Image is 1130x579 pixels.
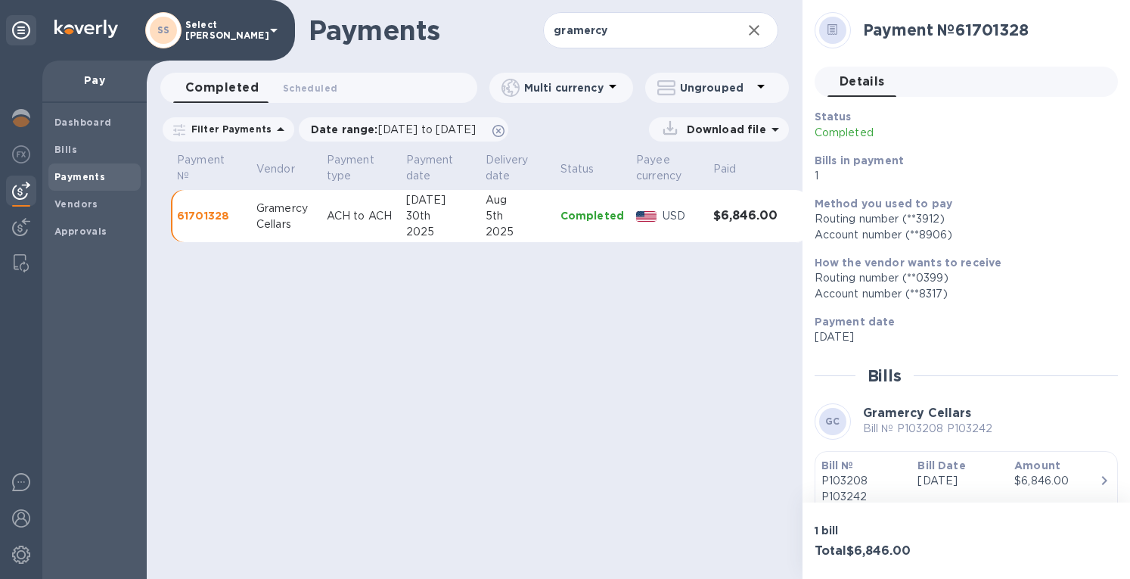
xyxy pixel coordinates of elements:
[406,192,473,208] div: [DATE]
[185,123,272,135] p: Filter Payments
[185,77,259,98] span: Completed
[560,161,614,177] span: Status
[815,111,852,123] b: Status
[815,257,1002,269] b: How the vendor wants to receive
[256,201,315,216] div: Gramercy
[406,152,473,184] span: Payment date
[524,80,604,95] p: Multi currency
[821,473,906,505] p: P103208 P103242
[815,125,1009,141] p: Completed
[327,152,394,184] span: Payment type
[256,161,295,177] p: Vendor
[713,161,737,177] p: Paid
[12,145,30,163] img: Foreign exchange
[815,227,1106,243] div: Account number (**8906)
[917,459,965,472] b: Bill Date
[1014,459,1060,472] b: Amount
[406,152,454,184] p: Payment date
[327,152,374,184] p: Payment type
[1014,473,1099,489] div: $6,846.00
[177,152,244,184] span: Payment №
[54,171,105,182] b: Payments
[54,144,77,155] b: Bills
[157,24,170,36] b: SS
[177,152,225,184] p: Payment №
[815,316,896,328] b: Payment date
[486,152,529,184] p: Delivery date
[486,192,548,208] div: Aug
[815,329,1106,345] p: [DATE]
[54,20,118,38] img: Logo
[256,216,315,232] div: Cellars
[486,224,548,240] div: 2025
[636,152,701,184] span: Payee currency
[863,20,1106,39] h2: Payment № 61701328
[54,226,107,237] b: Approvals
[821,459,854,472] b: Bill №
[299,117,508,142] div: Date range:[DATE] to [DATE]
[815,523,961,538] p: 1 bill
[406,224,473,240] div: 2025
[868,366,902,385] h2: Bills
[309,14,543,46] h1: Payments
[863,421,993,437] p: Bill № P103208 P103242
[378,123,476,135] span: [DATE] to [DATE]
[713,161,756,177] span: Paid
[311,122,483,137] p: Date range :
[815,451,1118,519] button: Bill №P103208 P103242Bill Date[DATE]Amount$6,846.00
[815,544,961,559] h3: Total $6,846.00
[713,209,778,223] h3: $6,846.00
[185,20,261,41] p: Select [PERSON_NAME]
[815,286,1106,302] div: Account number (**8317)
[815,168,1106,184] p: 1
[486,152,548,184] span: Delivery date
[815,211,1106,227] div: Routing number (**3912)
[681,122,766,137] p: Download file
[815,198,952,210] b: Method you used to pay
[486,208,548,224] div: 5th
[54,117,112,128] b: Dashboard
[917,473,1002,489] p: [DATE]
[863,406,971,420] b: Gramercy Cellars
[815,270,1106,286] div: Routing number (**0399)
[560,161,594,177] p: Status
[636,211,657,222] img: USD
[177,208,244,223] p: 61701328
[825,416,840,427] b: GC
[815,154,904,167] b: Bills in payment
[54,198,98,210] b: Vendors
[327,208,394,224] p: ACH to ACH
[663,208,701,224] p: USD
[636,152,681,184] p: Payee currency
[406,208,473,224] div: 30th
[256,161,315,177] span: Vendor
[560,208,624,223] p: Completed
[54,73,135,88] p: Pay
[283,80,337,96] span: Scheduled
[840,71,885,92] span: Details
[680,80,752,95] p: Ungrouped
